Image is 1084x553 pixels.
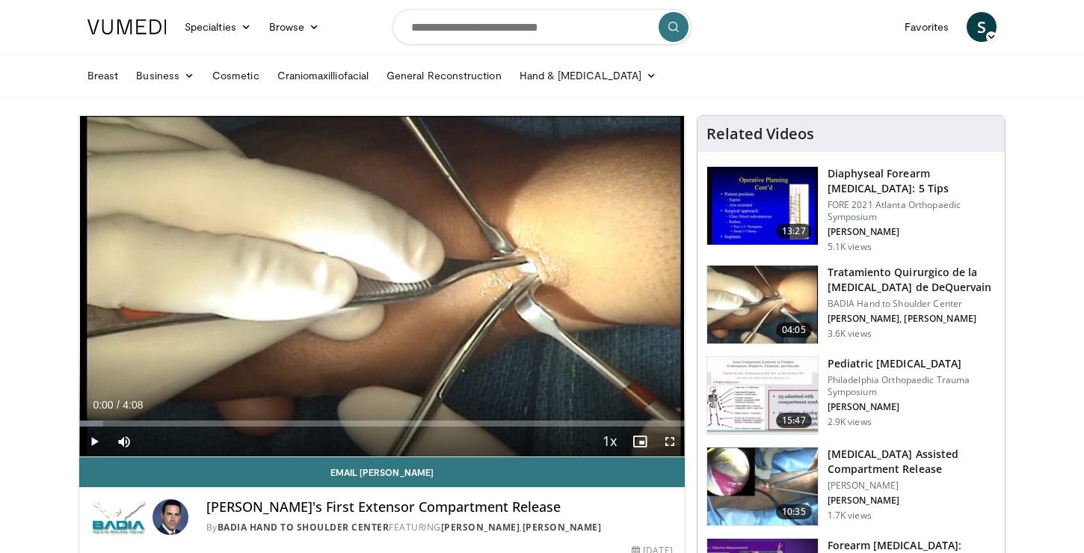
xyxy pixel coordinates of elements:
[78,61,127,91] a: Breast
[828,510,872,522] p: 1.7K views
[203,61,268,91] a: Cosmetic
[260,12,329,42] a: Browse
[828,480,996,492] p: [PERSON_NAME]
[776,323,812,337] span: 04:05
[123,399,143,411] span: 4:08
[706,265,996,344] a: 04:05 Tratamiento Quirurgico de la [MEDICAL_DATA] de DeQuervain BADIA Hand to Shoulder Center [PE...
[595,427,625,456] button: Playback Rate
[625,427,655,456] button: Enable picture-in-picture mode
[828,447,996,477] h3: [MEDICAL_DATA] Assisted Compartment Release
[706,125,814,143] h4: Related Videos
[828,313,996,325] p: [PERSON_NAME], [PERSON_NAME]
[79,421,685,427] div: Progress Bar
[967,12,997,42] a: S
[523,521,602,534] a: [PERSON_NAME]
[707,266,818,343] img: O0cEsGv5RdudyPNn4xMDoxOjBzMTt2bJ.150x105_q85_crop-smart_upscale.jpg
[655,427,685,456] button: Fullscreen
[828,298,996,310] p: BADIA Hand to Shoulder Center
[706,356,996,436] a: 15:47 Pediatric [MEDICAL_DATA] Philadelphia Orthopaedic Trauma Symposium [PERSON_NAME] 2.9K views
[828,401,996,413] p: [PERSON_NAME]
[153,499,188,535] img: Avatar
[206,499,673,516] h4: [PERSON_NAME]'s First Extensor Compartment Release
[87,19,167,34] img: VuMedi Logo
[79,457,685,487] a: Email [PERSON_NAME]
[127,61,203,91] a: Business
[441,521,520,534] a: [PERSON_NAME]
[378,61,511,91] a: General Reconstruction
[206,521,673,534] div: By FEATURING ,
[91,499,147,535] img: BADIA Hand to Shoulder Center
[706,447,996,526] a: 10:35 [MEDICAL_DATA] Assisted Compartment Release [PERSON_NAME] [PERSON_NAME] 1.7K views
[828,241,872,253] p: 5.1K views
[117,399,120,411] span: /
[706,166,996,253] a: 13:27 Diaphyseal Forearm [MEDICAL_DATA]: 5 Tips FORE 2021 Atlanta Orthopaedic Symposium [PERSON_N...
[176,12,260,42] a: Specialties
[93,399,113,411] span: 0:00
[707,357,818,435] img: 9a421967-a875-4fb4-aa2f-1ffe3d472be9.150x105_q85_crop-smart_upscale.jpg
[511,61,666,91] a: Hand & [MEDICAL_DATA]
[392,9,692,45] input: Search topics, interventions
[828,226,996,238] p: [PERSON_NAME]
[218,521,389,534] a: BADIA Hand to Shoulder Center
[776,413,812,428] span: 15:47
[828,328,872,340] p: 3.6K views
[776,504,812,519] span: 10:35
[776,224,812,239] span: 13:27
[707,447,818,525] img: 9PXNFW8221SuaG0X4xMDoxOm1xO1xPzH.150x105_q85_crop-smart_upscale.jpg
[896,12,958,42] a: Favorites
[828,374,996,398] p: Philadelphia Orthopaedic Trauma Symposium
[109,427,139,456] button: Mute
[707,167,818,245] img: 181f810e-e302-4326-8cf4-6288db1a84a7.150x105_q85_crop-smart_upscale.jpg
[828,166,996,196] h3: Diaphyseal Forearm [MEDICAL_DATA]: 5 Tips
[828,356,996,371] h3: Pediatric [MEDICAL_DATA]
[828,416,872,428] p: 2.9K views
[828,199,996,223] p: FORE 2021 Atlanta Orthopaedic Symposium
[828,495,996,507] p: [PERSON_NAME]
[268,61,378,91] a: Craniomaxilliofacial
[79,427,109,456] button: Play
[79,116,685,457] video-js: Video Player
[828,265,996,295] h3: Tratamiento Quirurgico de la [MEDICAL_DATA] de DeQuervain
